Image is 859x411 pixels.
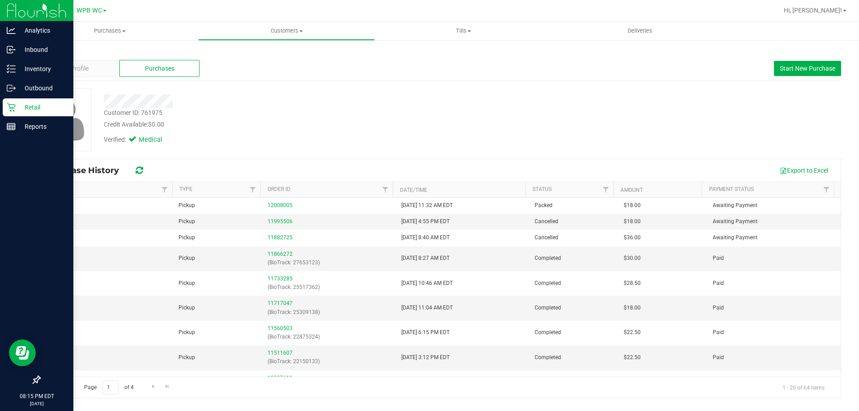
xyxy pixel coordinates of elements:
a: Customers [198,21,375,40]
button: Export to Excel [774,163,834,178]
span: [DATE] 6:15 PM EDT [401,328,450,337]
span: $18.00 [624,304,641,312]
a: 11560503 [268,325,293,331]
span: Awaiting Payment [713,217,757,226]
span: Completed [535,353,561,362]
span: Completed [535,279,561,288]
span: 1 - 20 of 64 items [775,381,832,394]
span: Paid [713,304,724,312]
a: Filter [157,182,172,197]
a: Order ID [268,186,290,192]
p: (BioTrack: 25517362) [268,283,390,292]
span: Cancelled [535,217,558,226]
inline-svg: Inventory [7,64,16,73]
span: Purchases [21,27,198,35]
a: 11866272 [268,251,293,257]
a: 12008005 [268,202,293,208]
a: Filter [378,182,393,197]
span: Paid [713,353,724,362]
p: (BioTrack: 22150133) [268,357,390,366]
a: 11995506 [268,218,293,225]
span: Completed [535,254,561,263]
a: Filter [819,182,834,197]
inline-svg: Retail [7,103,16,112]
span: [DATE] 4:55 PM EDT [401,217,450,226]
span: Packed [535,201,553,210]
span: Tills [375,27,551,35]
span: Pickup [179,279,195,288]
a: 11882725 [268,234,293,241]
span: Profile [71,64,89,73]
a: Filter [246,182,260,197]
span: $30.00 [624,254,641,263]
inline-svg: Inbound [7,45,16,54]
a: 11733285 [268,275,293,282]
a: Filter [599,182,613,197]
span: Pickup [179,217,195,226]
span: Hi, [PERSON_NAME]! [784,7,842,14]
a: Deliveries [552,21,728,40]
span: Awaiting Payment [713,233,757,242]
a: 11717047 [268,300,293,306]
a: 11511607 [268,350,293,356]
span: [DATE] 10:46 AM EDT [401,279,453,288]
span: Completed [535,328,561,337]
span: $22.50 [624,353,641,362]
a: Amount [621,187,643,193]
span: Start New Purchase [780,65,835,72]
span: Page of 4 [77,381,141,394]
span: Medical [139,135,174,145]
p: [DATE] [4,400,69,407]
span: Paid [713,279,724,288]
inline-svg: Reports [7,122,16,131]
span: [DATE] 8:27 AM EDT [401,254,450,263]
p: 08:15 PM EDT [4,392,69,400]
a: Go to the next page [147,381,160,393]
span: Customers [199,27,374,35]
span: Pickup [179,201,195,210]
span: Paid [713,328,724,337]
span: $28.50 [624,279,641,288]
iframe: Resource center [9,339,36,366]
span: Paid [713,254,724,263]
button: Start New Purchase [774,61,841,76]
span: Cancelled [535,233,558,242]
div: Verified: [104,135,174,145]
span: $36.00 [624,233,641,242]
span: [DATE] 3:12 PM EDT [401,353,450,362]
p: Inventory [16,64,69,74]
span: Completed [535,304,561,312]
span: Purchases [145,64,174,73]
inline-svg: Outbound [7,84,16,93]
span: Awaiting Payment [713,201,757,210]
span: $18.00 [624,217,641,226]
input: 1 [102,381,119,394]
p: Inbound [16,44,69,55]
span: Deliveries [616,27,664,35]
span: $18.00 [624,201,641,210]
a: Go to the last page [161,381,174,393]
a: Tills [375,21,552,40]
span: [DATE] 8:40 AM EDT [401,233,450,242]
inline-svg: Analytics [7,26,16,35]
a: Status [532,186,552,192]
span: Pickup [179,328,195,337]
p: Retail [16,102,69,113]
p: Reports [16,121,69,132]
span: Pickup [179,353,195,362]
a: Purchases [21,21,198,40]
span: [DATE] 11:04 AM EDT [401,304,453,312]
span: Pickup [179,254,195,263]
a: Payment Status [709,186,754,192]
span: Pickup [179,304,195,312]
div: Customer ID: 761975 [104,108,162,118]
a: Date/Time [400,187,427,193]
div: Credit Available: [104,120,498,129]
p: Analytics [16,25,69,36]
span: Pickup [179,233,195,242]
span: Purchase History [47,165,128,175]
span: WPB WC [77,7,102,14]
span: $22.50 [624,328,641,337]
p: Outbound [16,83,69,93]
p: (BioTrack: 22875324) [268,333,390,341]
